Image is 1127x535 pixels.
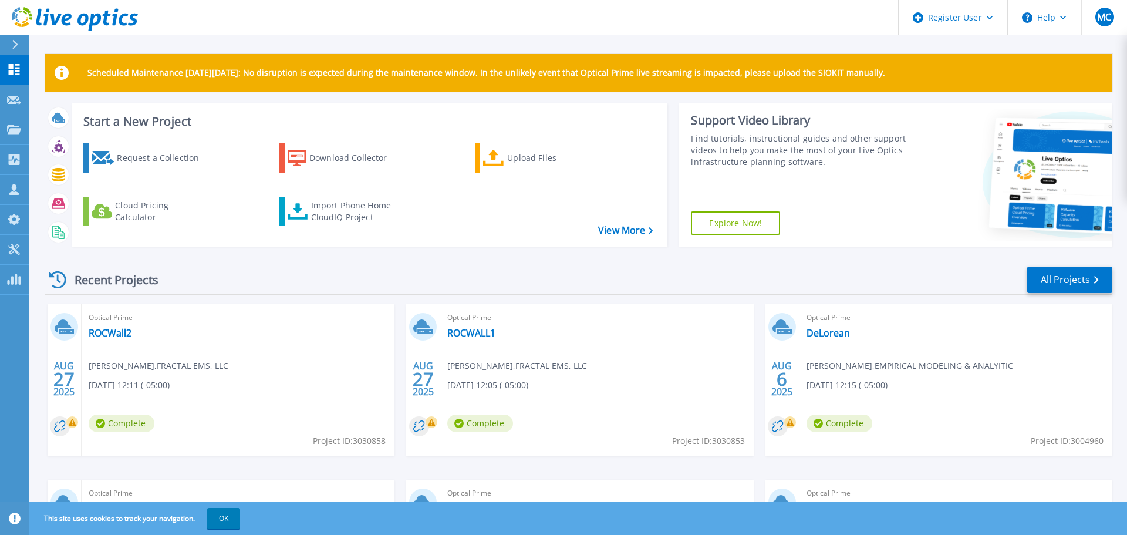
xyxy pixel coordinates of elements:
[807,379,888,392] span: [DATE] 12:15 (-05:00)
[83,143,214,173] a: Request a Collection
[691,211,780,235] a: Explore Now!
[807,487,1105,500] span: Optical Prime
[447,311,746,324] span: Optical Prime
[89,359,228,372] span: [PERSON_NAME] , FRACTAL EMS, LLC
[447,487,746,500] span: Optical Prime
[83,197,214,226] a: Cloud Pricing Calculator
[313,435,386,447] span: Project ID: 3030858
[32,508,240,529] span: This site uses cookies to track your navigation.
[475,143,606,173] a: Upload Files
[447,359,587,372] span: [PERSON_NAME] , FRACTAL EMS, LLC
[53,358,75,401] div: AUG 2025
[89,487,387,500] span: Optical Prime
[507,146,601,170] div: Upload Files
[1097,12,1111,22] span: MC
[1031,435,1104,447] span: Project ID: 3004960
[691,113,912,128] div: Support Video Library
[83,115,653,128] h3: Start a New Project
[412,358,434,401] div: AUG 2025
[89,311,387,324] span: Optical Prime
[117,146,211,170] div: Request a Collection
[89,379,170,392] span: [DATE] 12:11 (-05:00)
[1027,267,1112,293] a: All Projects
[413,374,434,384] span: 27
[447,379,528,392] span: [DATE] 12:05 (-05:00)
[53,374,75,384] span: 27
[207,508,240,529] button: OK
[691,133,912,168] div: Find tutorials, instructional guides and other support videos to help you make the most of your L...
[87,68,885,78] p: Scheduled Maintenance [DATE][DATE]: No disruption is expected during the maintenance window. In t...
[807,415,872,432] span: Complete
[771,358,793,401] div: AUG 2025
[279,143,410,173] a: Download Collector
[777,374,787,384] span: 6
[309,146,403,170] div: Download Collector
[807,359,1013,372] span: [PERSON_NAME] , EMPIRICAL MODELING & ANALYITIC
[598,225,653,236] a: View More
[89,415,154,432] span: Complete
[447,327,495,339] a: ROCWALL1
[115,200,209,223] div: Cloud Pricing Calculator
[311,200,403,223] div: Import Phone Home CloudIQ Project
[89,327,131,339] a: ROCWall2
[672,435,745,447] span: Project ID: 3030853
[807,327,850,339] a: DeLorean
[45,265,174,294] div: Recent Projects
[447,415,513,432] span: Complete
[807,311,1105,324] span: Optical Prime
